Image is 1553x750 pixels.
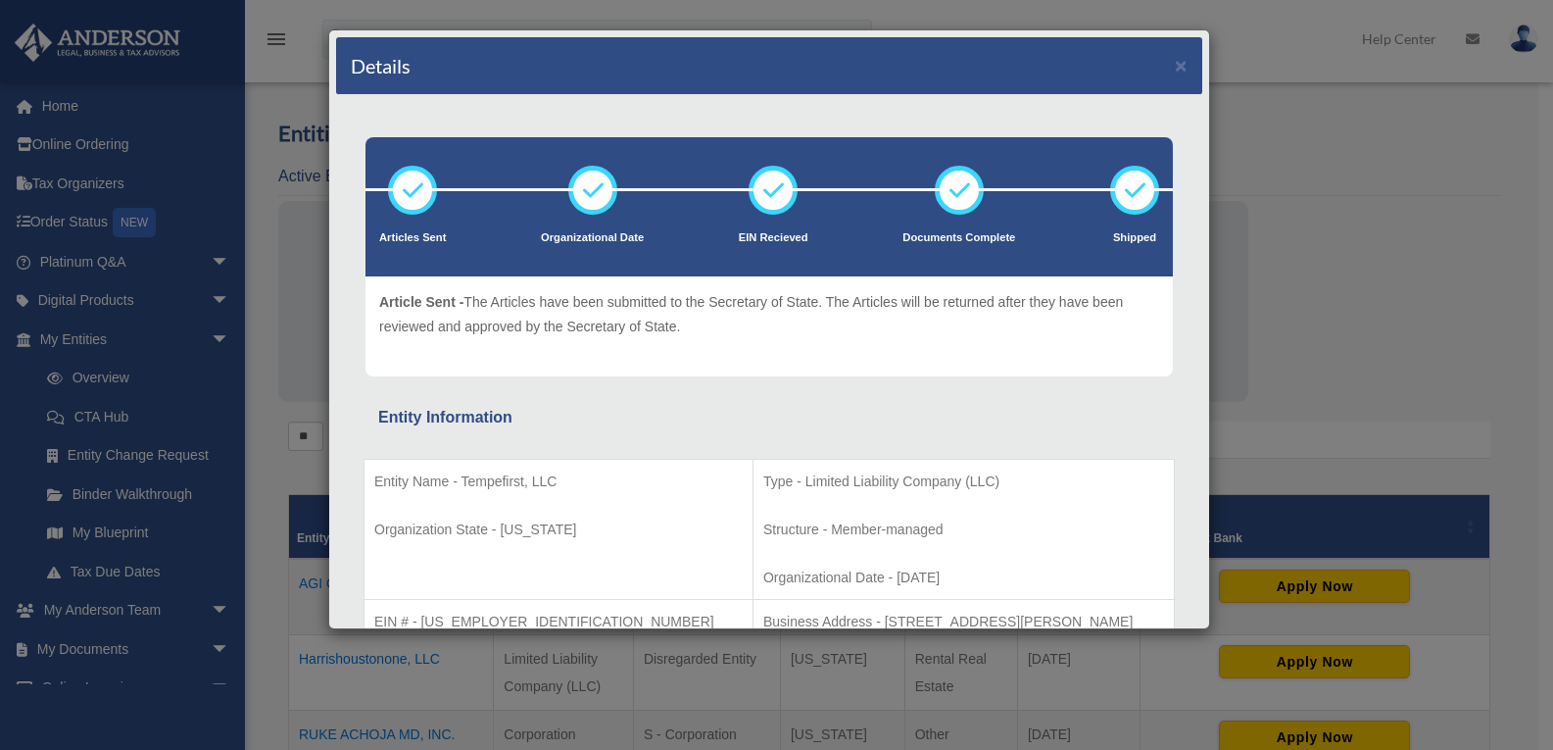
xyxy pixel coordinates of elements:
[374,470,743,494] p: Entity Name - Tempefirst, LLC
[1175,55,1188,75] button: ×
[763,610,1164,634] p: Business Address - [STREET_ADDRESS][PERSON_NAME]
[1110,228,1159,248] p: Shipped
[379,294,463,310] span: Article Sent -
[763,518,1164,542] p: Structure - Member-managed
[374,518,743,542] p: Organization State - [US_STATE]
[763,470,1164,494] p: Type - Limited Liability Company (LLC)
[541,228,644,248] p: Organizational Date
[379,290,1159,338] p: The Articles have been submitted to the Secretary of State. The Articles will be returned after t...
[374,610,743,634] p: EIN # - [US_EMPLOYER_IDENTIFICATION_NUMBER]
[379,228,446,248] p: Articles Sent
[739,228,808,248] p: EIN Recieved
[902,228,1015,248] p: Documents Complete
[351,52,411,79] h4: Details
[763,566,1164,590] p: Organizational Date - [DATE]
[378,404,1160,431] div: Entity Information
